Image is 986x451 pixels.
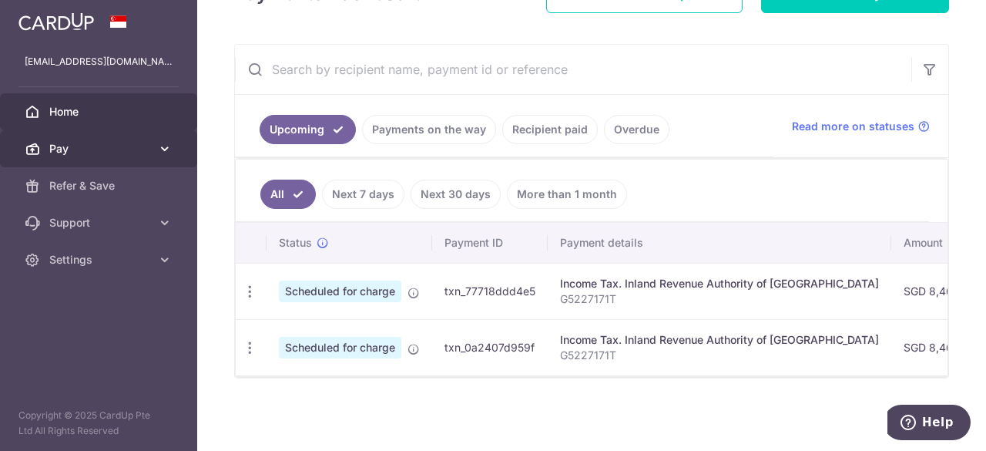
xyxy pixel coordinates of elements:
[887,405,971,443] iframe: Opens a widget where you can find more information
[49,252,151,268] span: Settings
[322,180,404,209] a: Next 7 days
[411,180,501,209] a: Next 30 days
[25,54,173,69] p: [EMAIL_ADDRESS][DOMAIN_NAME]
[792,119,930,134] a: Read more on statuses
[560,332,879,348] div: Income Tax. Inland Revenue Authority of [GEOGRAPHIC_DATA]
[49,141,151,157] span: Pay
[432,319,548,375] td: txn_0a2407d959f
[560,348,879,363] p: G5227171T
[792,119,914,134] span: Read more on statuses
[235,45,911,94] input: Search by recipient name, payment id or reference
[904,235,943,251] span: Amount
[548,223,891,263] th: Payment details
[507,180,627,209] a: More than 1 month
[432,223,548,263] th: Payment ID
[279,235,312,251] span: Status
[260,115,356,144] a: Upcoming
[560,291,879,307] p: G5227171T
[49,104,151,119] span: Home
[279,337,401,358] span: Scheduled for charge
[18,12,94,31] img: CardUp
[49,215,151,231] span: Support
[279,281,401,302] span: Scheduled for charge
[260,180,316,209] a: All
[432,263,548,319] td: txn_77718ddd4e5
[362,115,496,144] a: Payments on the way
[502,115,598,144] a: Recipient paid
[604,115,669,144] a: Overdue
[49,178,151,194] span: Refer & Save
[560,276,879,291] div: Income Tax. Inland Revenue Authority of [GEOGRAPHIC_DATA]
